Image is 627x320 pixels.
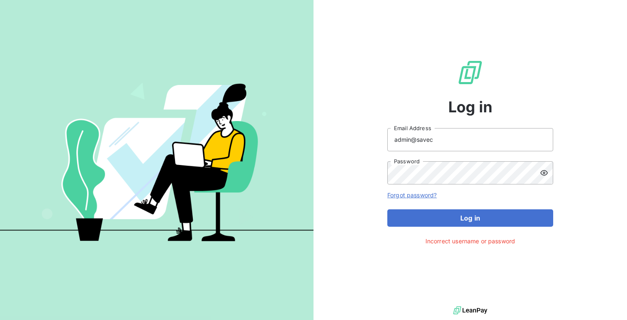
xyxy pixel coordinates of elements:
[387,209,553,227] button: Log in
[387,192,437,199] a: Forgot password?
[453,304,487,317] img: logo
[425,237,515,245] span: Incorrect username or password
[448,96,493,118] span: Log in
[457,59,484,86] img: LeanPay Logo
[387,128,553,151] input: placeholder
